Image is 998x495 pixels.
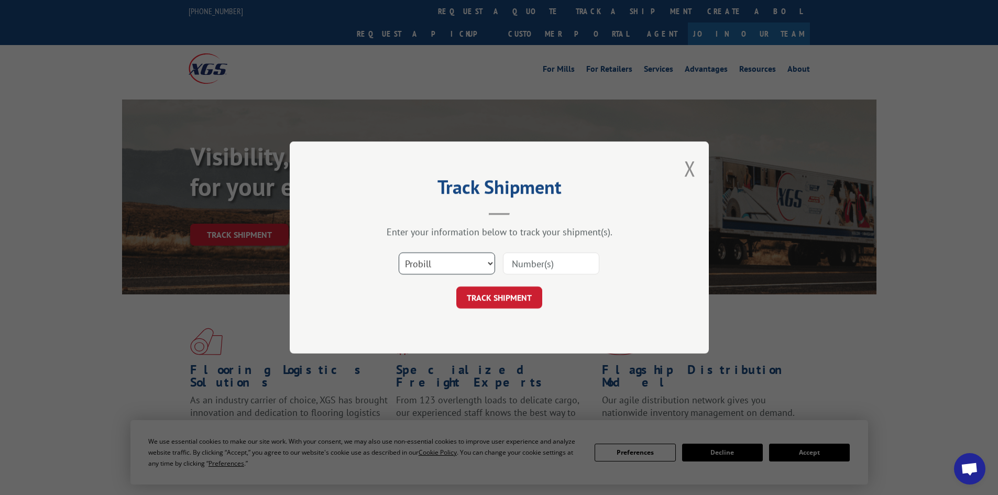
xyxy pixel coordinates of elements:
div: Enter your information below to track your shipment(s). [342,226,656,238]
div: Open chat [954,453,985,485]
button: Close modal [684,155,696,182]
input: Number(s) [503,252,599,274]
button: TRACK SHIPMENT [456,287,542,309]
h2: Track Shipment [342,180,656,200]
